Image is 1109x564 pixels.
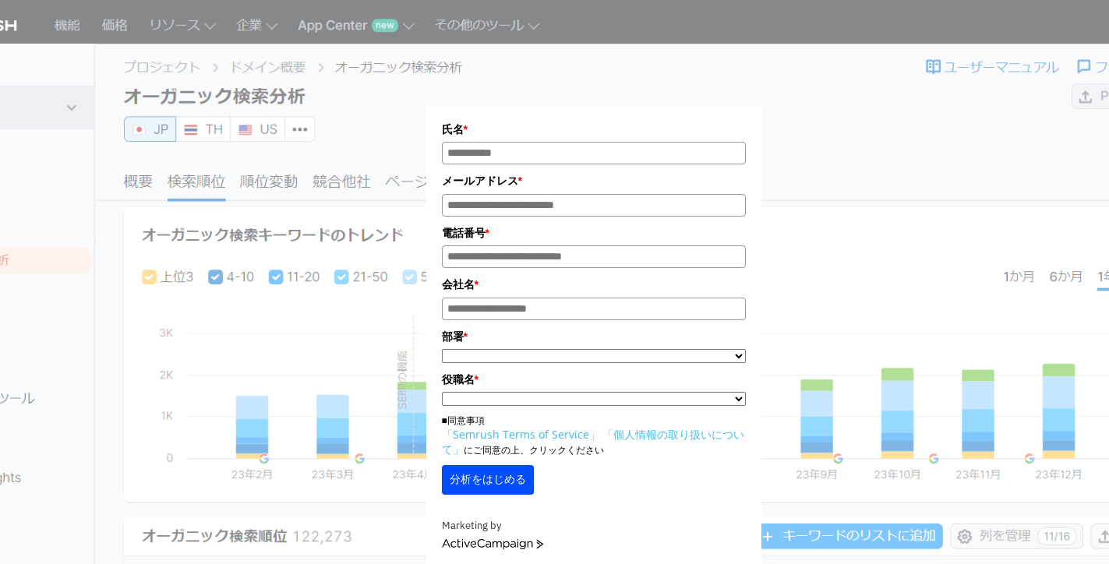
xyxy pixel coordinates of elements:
button: 分析をはじめる [442,465,534,495]
label: 会社名 [442,276,746,293]
label: メールアドレス [442,172,746,189]
label: 電話番号 [442,224,746,241]
div: Marketing by [442,518,746,534]
a: 「個人情報の取り扱いについて」 [442,427,744,456]
p: ■同意事項 にご同意の上、クリックください [442,414,746,457]
a: 「Semrush Terms of Service」 [442,427,600,442]
label: 部署 [442,328,746,345]
label: 氏名 [442,121,746,138]
label: 役職名 [442,371,746,388]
